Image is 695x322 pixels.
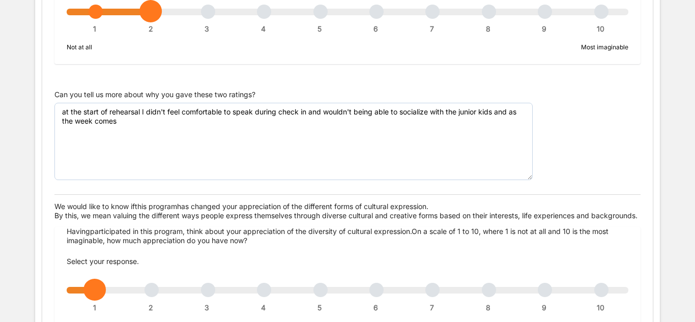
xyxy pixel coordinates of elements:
[373,303,378,312] span: 6
[317,24,322,34] span: 5
[205,24,209,34] span: 3
[149,303,153,312] span: 2
[149,24,153,34] span: 2
[430,303,434,312] span: 7
[542,24,546,34] span: 9
[67,227,629,245] div: Having , think about your appreciation of the diversity of cultural expression.On a scale of 1 to...
[261,303,266,312] span: 4
[373,24,378,34] span: 6
[205,303,209,312] span: 3
[93,303,96,312] span: 1
[90,227,183,236] span: participated in this program
[67,43,92,52] label: Not at all
[542,303,546,312] span: 9
[597,303,604,312] span: 10
[54,90,255,99] label: Can you tell us more about why you gave these two ratings?
[581,43,628,52] label: Most imaginable
[67,257,139,266] label: Select your response.
[261,24,266,34] span: 4
[430,24,434,34] span: 7
[597,24,604,34] span: 10
[93,24,96,34] span: 1
[486,303,490,312] span: 8
[54,103,533,180] textarea: at the start of rehearsal I didn't feel comfortable to speak during check in and wouldn't being a...
[135,202,177,211] span: this program
[54,202,641,220] div: We would like to know if has changed your appreciation of the different forms of cultural express...
[317,303,322,312] span: 5
[486,24,490,34] span: 8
